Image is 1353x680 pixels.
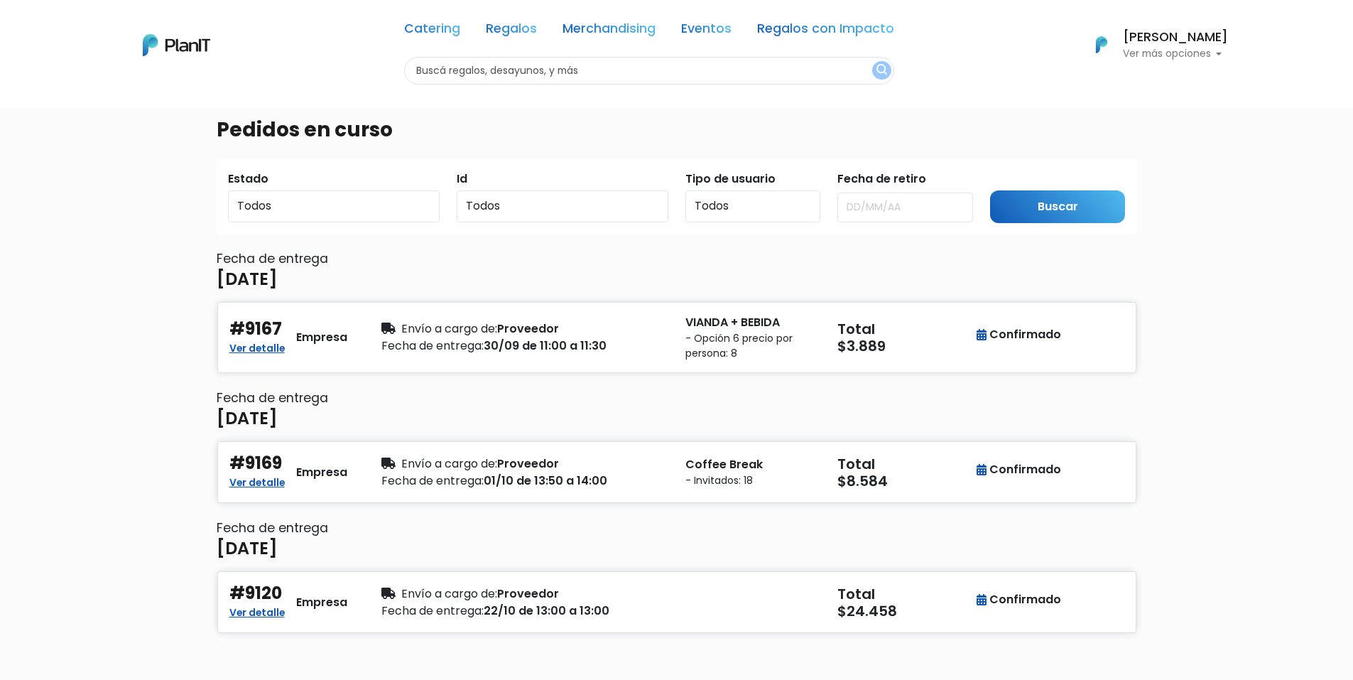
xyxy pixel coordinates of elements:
h5: Total [837,455,969,473]
div: Confirmado [977,461,1061,478]
h5: $8.584 [837,473,972,490]
h4: #9167 [229,319,282,340]
h5: $24.458 [837,603,972,620]
p: Coffee Break [685,456,820,473]
div: Proveedor [381,585,668,603]
span: Fecha de entrega: [381,338,484,354]
div: Confirmado [977,326,1061,343]
button: PlanIt Logo [PERSON_NAME] Ver más opciones [1077,26,1228,63]
h6: Fecha de entrega [217,521,1137,536]
label: Estado [228,171,268,188]
label: Fecha de retiro [837,171,926,188]
input: Buscar [990,190,1126,224]
button: #9120 Ver detalle Empresa Envío a cargo de:Proveedor Fecha de entrega:22/10 de 13:00 a 13:00 Tota... [217,571,1137,634]
img: PlanIt Logo [1086,29,1117,60]
div: Proveedor [381,455,668,473]
label: Id [457,171,467,188]
div: 01/10 de 13:50 a 14:00 [381,473,668,490]
a: Ver detalle [229,603,285,620]
a: Catering [404,23,460,40]
h4: [DATE] [217,409,278,429]
a: Merchandising [563,23,656,40]
span: Envío a cargo de: [401,585,497,602]
a: Eventos [681,23,732,40]
small: - Invitados: 18 [685,473,820,488]
h5: Total [837,585,969,603]
img: search_button-432b6d5273f82d61273b3651a40e1bd1b912527efae98b1b7a1b2c0702e16a8d.svg [876,64,887,77]
a: Regalos con Impacto [757,23,894,40]
p: Ver más opciones [1123,49,1228,59]
label: Tipo de usuario [685,171,776,188]
h6: [PERSON_NAME] [1123,31,1228,44]
div: Proveedor [381,320,668,338]
div: Empresa [296,464,347,481]
a: Regalos [486,23,537,40]
input: DD/MM/AA [837,193,973,222]
img: PlanIt Logo [143,34,210,56]
div: 30/09 de 11:00 a 11:30 [381,338,668,355]
h6: Fecha de entrega [217,391,1137,406]
div: Empresa [296,594,347,611]
div: Empresa [296,329,347,346]
button: #9167 Ver detalle Empresa Envío a cargo de:Proveedor Fecha de entrega:30/09 de 11:00 a 11:30 VIAN... [217,301,1137,374]
span: Envío a cargo de: [401,320,497,337]
a: Ver detalle [229,473,285,490]
p: VIANDA + BEBIDA [685,314,820,331]
h6: Fecha de entrega [217,252,1137,266]
h4: #9169 [229,453,282,474]
div: Confirmado [977,591,1061,608]
span: Fecha de entrega: [381,473,484,489]
h4: #9120 [229,583,282,604]
span: Fecha de entrega: [381,603,484,619]
h3: Pedidos en curso [217,118,393,142]
h4: [DATE] [217,269,278,290]
h4: [DATE] [217,539,278,559]
h5: Total [837,320,969,338]
span: Envío a cargo de: [401,455,497,472]
label: Submit [990,171,1031,188]
h5: $3.889 [837,338,972,355]
a: Ver detalle [229,338,285,355]
small: - Opción 6 precio por persona: 8 [685,331,820,361]
div: 22/10 de 13:00 a 13:00 [381,603,668,620]
input: Buscá regalos, desayunos, y más [404,57,894,85]
button: #9169 Ver detalle Empresa Envío a cargo de:Proveedor Fecha de entrega:01/10 de 13:50 a 14:00 Coff... [217,441,1137,504]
